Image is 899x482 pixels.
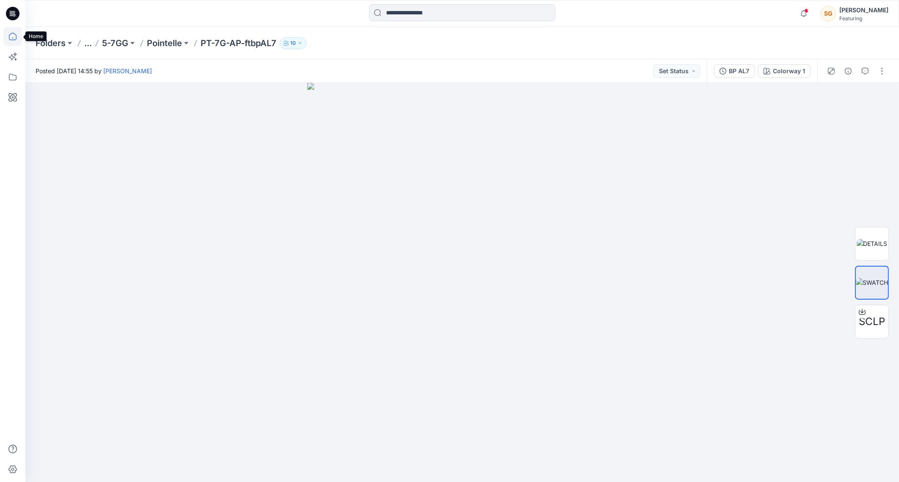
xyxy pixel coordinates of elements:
[103,67,152,74] a: [PERSON_NAME]
[84,37,92,49] button: ...
[36,37,66,49] a: Folders
[841,64,855,78] button: Details
[839,5,888,15] div: [PERSON_NAME]
[856,278,888,287] img: SWATCH
[729,66,749,76] div: BP AL7
[821,6,836,21] div: SG
[280,37,306,49] button: 10
[758,64,811,78] button: Colorway 1
[307,83,617,482] img: eyJhbGciOiJIUzI1NiIsImtpZCI6IjAiLCJzbHQiOiJzZXMiLCJ0eXAiOiJKV1QifQ.eyJkYXRhIjp7InR5cGUiOiJzdG9yYW...
[839,15,888,22] div: Featuring
[773,66,805,76] div: Colorway 1
[102,37,128,49] a: 5-7GG
[857,239,888,248] img: DETAILS
[147,37,182,49] a: Pointelle
[201,37,276,49] p: PT-7G-AP-ftbpAL7
[859,314,885,329] span: SCLP
[36,66,152,75] span: Posted [DATE] 14:55 by
[290,39,296,48] p: 10
[714,64,755,78] button: BP AL7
